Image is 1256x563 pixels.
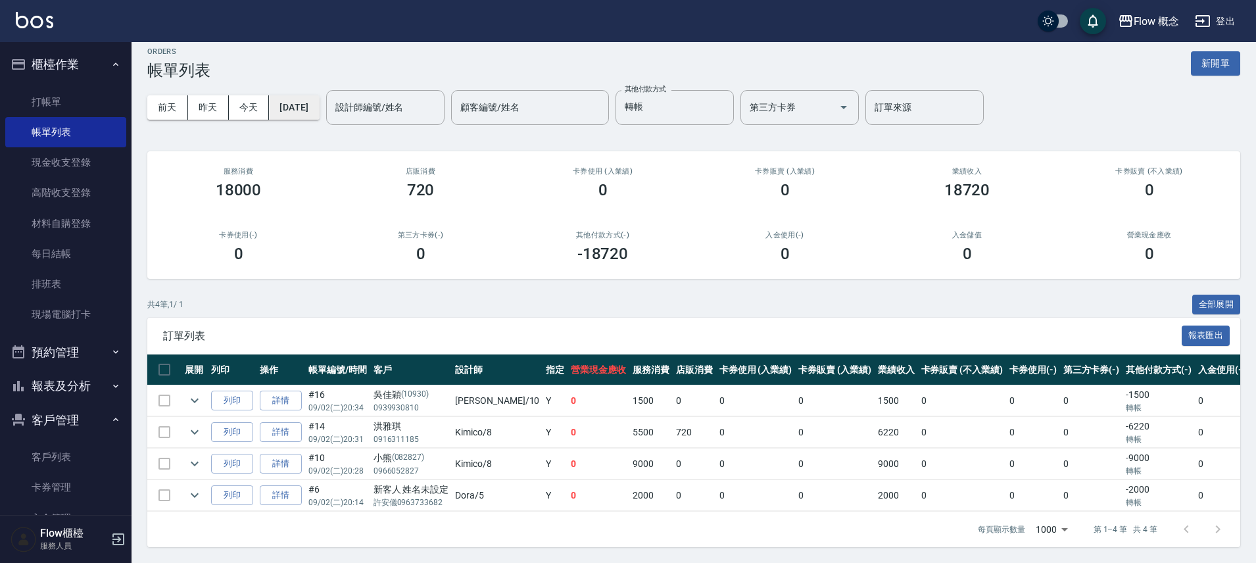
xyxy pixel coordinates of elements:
a: 打帳單 [5,87,126,117]
td: 0 [568,449,629,479]
td: 0 [568,417,629,448]
button: expand row [185,422,205,442]
h3: 0 [963,245,972,263]
a: 卡券管理 [5,472,126,502]
button: expand row [185,454,205,474]
span: 訂單列表 [163,330,1182,343]
h2: 卡券使用 (入業績) [527,167,678,176]
h3: 18720 [944,181,990,199]
td: Y [543,480,568,511]
h5: Flow櫃檯 [40,527,107,540]
button: 前天 [147,95,188,120]
button: 列印 [211,485,253,506]
p: (082827) [392,451,425,465]
th: 業績收入 [875,355,918,385]
h3: 0 [1145,181,1154,199]
td: -2000 [1123,480,1195,511]
a: 詳情 [260,485,302,506]
h3: 0 [781,245,790,263]
button: 全部展開 [1192,295,1241,315]
td: 0 [795,385,875,416]
h3: 18000 [216,181,262,199]
td: 0 [716,385,796,416]
h3: 0 [234,245,243,263]
td: 9000 [875,449,918,479]
p: 0916311185 [374,433,449,445]
td: Dora /5 [452,480,543,511]
button: expand row [185,391,205,410]
td: 0 [1006,480,1060,511]
h2: 第三方卡券(-) [345,231,496,239]
td: 0 [568,385,629,416]
td: 2000 [629,480,673,511]
button: 昨天 [188,95,229,120]
th: 卡券販賣 (入業績) [795,355,875,385]
td: [PERSON_NAME] /10 [452,385,543,416]
h2: 卡券販賣 (不入業績) [1074,167,1224,176]
td: 0 [1006,417,1060,448]
td: 720 [673,417,716,448]
a: 材料自購登錄 [5,208,126,239]
th: 操作 [256,355,305,385]
p: 0966052827 [374,465,449,477]
button: Flow 概念 [1113,8,1185,35]
td: 0 [1006,449,1060,479]
td: 0 [1195,385,1249,416]
td: 0 [673,449,716,479]
td: 0 [673,385,716,416]
h2: 入金儲值 [892,231,1042,239]
td: #14 [305,417,370,448]
td: 1500 [875,385,918,416]
p: 轉帳 [1126,497,1192,508]
button: 新開單 [1191,51,1240,76]
a: 詳情 [260,391,302,411]
td: -1500 [1123,385,1195,416]
h3: -18720 [577,245,629,263]
td: 0 [1006,385,1060,416]
h3: 0 [1145,245,1154,263]
h2: 營業現金應收 [1074,231,1224,239]
td: Kimico /8 [452,449,543,479]
td: #10 [305,449,370,479]
button: 報表及分析 [5,369,126,403]
th: 入金使用(-) [1195,355,1249,385]
td: 0 [1060,449,1123,479]
h2: 卡券使用(-) [163,231,314,239]
div: 小熊 [374,451,449,465]
td: 9000 [629,449,673,479]
td: Kimico /8 [452,417,543,448]
button: Open [833,97,854,118]
h2: 店販消費 [345,167,496,176]
div: 洪雅琪 [374,420,449,433]
td: -9000 [1123,449,1195,479]
p: 許安儀0963733682 [374,497,449,508]
h3: 服務消費 [163,167,314,176]
th: 服務消費 [629,355,673,385]
p: 轉帳 [1126,402,1192,414]
p: 0939930810 [374,402,449,414]
button: 櫃檯作業 [5,47,126,82]
button: 列印 [211,422,253,443]
a: 新開單 [1191,57,1240,69]
a: 現金收支登錄 [5,147,126,178]
th: 卡券使用(-) [1006,355,1060,385]
p: 09/02 (二) 20:34 [308,402,367,414]
p: 09/02 (二) 20:28 [308,465,367,477]
label: 其他付款方式 [625,84,666,94]
h3: 720 [407,181,435,199]
img: Person [11,526,37,552]
th: 列印 [208,355,256,385]
h3: 0 [781,181,790,199]
h3: 帳單列表 [147,61,210,80]
a: 報表匯出 [1182,329,1230,341]
td: 0 [1195,417,1249,448]
td: Y [543,449,568,479]
th: 第三方卡券(-) [1060,355,1123,385]
th: 設計師 [452,355,543,385]
td: 0 [673,480,716,511]
td: -6220 [1123,417,1195,448]
h2: ORDERS [147,47,210,56]
a: 排班表 [5,269,126,299]
td: 0 [1060,480,1123,511]
a: 客戶列表 [5,442,126,472]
